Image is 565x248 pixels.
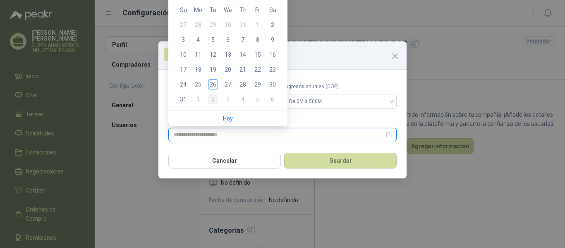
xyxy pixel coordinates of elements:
[265,77,280,92] td: 2025-08-30
[238,79,248,89] div: 28
[191,2,206,17] th: Mo
[178,20,188,30] div: 27
[253,50,263,60] div: 15
[206,2,220,17] th: Tu
[238,65,248,75] div: 21
[223,35,233,45] div: 6
[265,17,280,32] td: 2025-08-02
[176,47,191,62] td: 2025-08-10
[178,79,188,89] div: 24
[250,17,265,32] td: 2025-08-01
[176,92,191,107] td: 2025-08-31
[191,47,206,62] td: 2025-08-11
[238,50,248,60] div: 14
[193,20,203,30] div: 28
[265,47,280,62] td: 2025-08-16
[289,95,392,108] span: De 0M a 500M
[208,35,218,45] div: 5
[220,47,235,62] td: 2025-08-13
[388,50,402,63] button: Close
[223,20,233,30] div: 30
[208,20,218,30] div: 29
[250,2,265,17] th: Fr
[220,2,235,17] th: We
[250,77,265,92] td: 2025-08-29
[206,32,220,47] td: 2025-08-05
[193,94,203,104] div: 1
[206,47,220,62] td: 2025-08-12
[238,94,248,104] div: 4
[178,65,188,75] div: 17
[206,17,220,32] td: 2025-07-29
[268,79,278,89] div: 30
[208,94,218,104] div: 2
[208,50,218,60] div: 12
[178,35,188,45] div: 3
[253,35,263,45] div: 8
[191,77,206,92] td: 2025-08-25
[268,50,278,60] div: 16
[206,62,220,77] td: 2025-08-19
[235,47,250,62] td: 2025-08-14
[268,20,278,30] div: 2
[223,65,233,75] div: 20
[193,65,203,75] div: 18
[235,62,250,77] td: 2025-08-21
[176,17,191,32] td: 2025-07-27
[235,32,250,47] td: 2025-08-07
[284,153,397,169] button: Guardar
[253,20,263,30] div: 1
[250,32,265,47] td: 2025-08-08
[206,77,220,92] td: 2025-08-26
[253,65,263,75] div: 22
[235,92,250,107] td: 2025-09-04
[191,32,206,47] td: 2025-08-04
[268,94,278,104] div: 6
[223,50,233,60] div: 13
[265,62,280,77] td: 2025-08-23
[284,83,397,91] label: Ingresos anuales (COP)
[238,20,248,30] div: 31
[223,94,233,104] div: 3
[268,65,278,75] div: 23
[265,2,280,17] th: Sa
[208,65,218,75] div: 19
[193,79,203,89] div: 25
[235,2,250,17] th: Th
[250,47,265,62] td: 2025-08-15
[191,62,206,77] td: 2025-08-18
[268,35,278,45] div: 9
[250,92,265,107] td: 2025-09-05
[208,79,218,89] div: 26
[250,62,265,77] td: 2025-08-22
[206,92,220,107] td: 2025-09-02
[168,153,281,169] button: Cancelar
[178,50,188,60] div: 10
[220,62,235,77] td: 2025-08-20
[191,92,206,107] td: 2025-09-01
[176,2,191,17] th: Su
[238,35,248,45] div: 7
[265,92,280,107] td: 2025-09-06
[191,17,206,32] td: 2025-07-28
[193,35,203,45] div: 4
[220,17,235,32] td: 2025-07-30
[193,50,203,60] div: 11
[235,17,250,32] td: 2025-07-31
[220,32,235,47] td: 2025-08-06
[223,115,233,122] a: Hoy
[178,94,188,104] div: 31
[253,79,263,89] div: 29
[220,77,235,92] td: 2025-08-27
[177,48,401,61] h3: Información General
[176,32,191,47] td: 2025-08-03
[220,92,235,107] td: 2025-09-03
[176,62,191,77] td: 2025-08-17
[223,79,233,89] div: 27
[176,77,191,92] td: 2025-08-24
[253,94,263,104] div: 5
[235,77,250,92] td: 2025-08-28
[265,32,280,47] td: 2025-08-09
